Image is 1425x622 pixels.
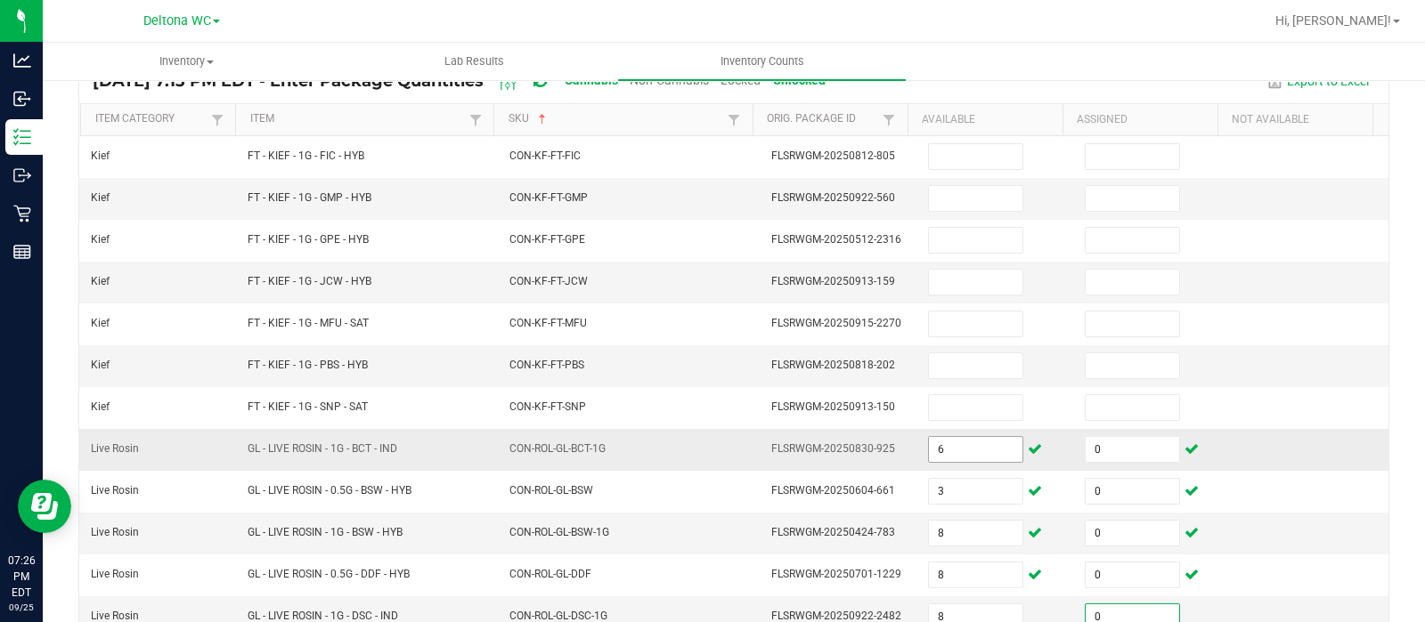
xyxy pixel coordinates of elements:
span: CON-KF-FT-SNP [509,400,586,413]
span: FLSRWGM-20250604-661 [771,484,895,497]
span: Sortable [535,112,550,126]
span: FLSRWGM-20250915-2270 [771,317,901,329]
span: CON-KF-FT-GMP [509,191,588,204]
a: SKUSortable [509,112,724,126]
span: FLSRWGM-20250812-805 [771,149,895,162]
span: Kief [91,400,110,413]
a: Orig. Package IdSortable [767,112,878,126]
span: Kief [91,359,110,371]
a: Filter [207,109,228,131]
span: FLSRWGM-20250913-159 [771,275,895,287]
span: FLSRWGM-20250830-925 [771,442,895,455]
span: Unlocked [773,73,826,87]
span: FLSRWGM-20250701-1229 [771,568,901,580]
span: GL - LIVE ROSIN - 0.5G - DDF - HYB [248,568,410,580]
span: FLSRWGM-20250424-783 [771,526,895,538]
a: Item CategorySortable [95,112,207,126]
a: ItemSortable [250,112,466,126]
inline-svg: Analytics [13,52,31,69]
span: GL - LIVE ROSIN - 1G - BCT - IND [248,442,397,455]
span: FT - KIEF - 1G - GMP - HYB [248,191,371,204]
span: Lab Results [420,53,528,69]
span: CON-KF-FT-MFU [509,317,587,329]
span: CON-KF-FT-PBS [509,359,584,371]
span: Inventory [44,53,330,69]
span: FT - KIEF - 1G - GPE - HYB [248,233,369,246]
a: Filter [465,109,486,131]
span: CON-ROL-GL-BCT-1G [509,442,606,455]
span: Kief [91,275,110,287]
span: FLSRWGM-20250913-150 [771,400,895,413]
span: FLSRWGM-20250922-560 [771,191,895,204]
a: Filter [878,109,900,131]
span: FT - KIEF - 1G - PBS - HYB [248,359,368,371]
span: FT - KIEF - 1G - SNP - SAT [248,400,368,413]
th: Assigned [1063,104,1217,136]
th: Not Available [1217,104,1372,136]
a: Inventory Counts [618,43,906,80]
span: CON-ROL-GL-BSW-1G [509,526,609,538]
span: FLSRWGM-20250818-202 [771,359,895,371]
span: Hi, [PERSON_NAME]! [1275,13,1391,28]
span: CON-ROL-GL-BSW [509,484,593,497]
a: Filter [723,109,745,131]
button: Export to Excel [1263,66,1373,96]
inline-svg: Inventory [13,128,31,146]
a: Inventory [43,43,330,80]
span: FLSRWGM-20250922-2482 [771,610,901,622]
span: CON-KF-FT-GPE [509,233,585,246]
span: Kief [91,233,110,246]
p: 09/25 [8,601,35,614]
span: Cannabis [565,73,618,87]
th: Available [908,104,1063,136]
inline-svg: Outbound [13,166,31,184]
inline-svg: Retail [13,205,31,222]
span: GL - LIVE ROSIN - 1G - DSC - IND [248,610,398,622]
span: CON-KF-FT-JCW [509,275,588,287]
span: FT - KIEF - 1G - JCW - HYB [248,275,371,287]
span: Kief [91,149,110,162]
inline-svg: Reports [13,243,31,261]
span: FT - KIEF - 1G - MFU - SAT [248,317,369,329]
span: FLSRWGM-20250512-2316 [771,233,901,246]
span: Deltona WC [143,13,211,28]
span: Live Rosin [91,526,139,538]
p: 07:26 PM EDT [8,553,35,601]
span: Live Rosin [91,484,139,497]
span: GL - LIVE ROSIN - 0.5G - BSW - HYB [248,484,411,497]
a: Lab Results [330,43,618,80]
iframe: Resource center [18,480,71,533]
span: Non-Cannabis [630,73,709,87]
span: Live Rosin [91,610,139,622]
span: CON-ROL-GL-DDF [509,568,591,580]
span: Kief [91,317,110,329]
span: CON-KF-FT-FIC [509,149,581,162]
span: Live Rosin [91,568,139,580]
span: FT - KIEF - 1G - FIC - HYB [248,149,364,162]
inline-svg: Inbound [13,90,31,108]
div: [DATE] 7:13 PM EDT - Enter Package Quantities [93,65,839,98]
span: Inventory Counts [696,53,828,69]
span: Kief [91,191,110,204]
span: CON-ROL-GL-DSC-1G [509,610,607,622]
span: GL - LIVE ROSIN - 1G - BSW - HYB [248,526,403,538]
span: Locked [721,73,761,87]
span: Live Rosin [91,442,139,455]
